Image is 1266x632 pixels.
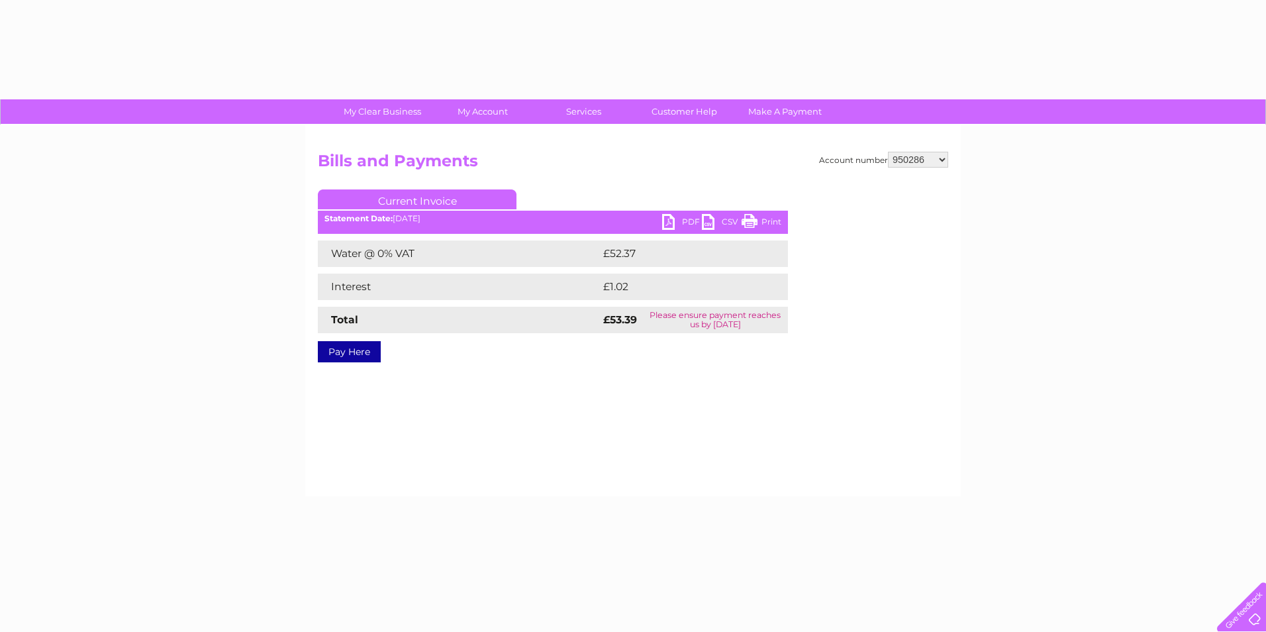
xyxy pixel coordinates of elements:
a: CSV [702,214,742,233]
div: Account number [819,152,948,168]
a: Make A Payment [730,99,840,124]
a: My Account [428,99,538,124]
div: [DATE] [318,214,788,223]
td: £52.37 [600,240,761,267]
a: Pay Here [318,341,381,362]
td: Please ensure payment reaches us by [DATE] [642,307,788,333]
b: Statement Date: [324,213,393,223]
strong: Total [331,313,358,326]
strong: £53.39 [603,313,637,326]
a: Print [742,214,781,233]
h2: Bills and Payments [318,152,948,177]
a: My Clear Business [328,99,437,124]
td: Interest [318,274,600,300]
a: Services [529,99,638,124]
a: PDF [662,214,702,233]
td: £1.02 [600,274,755,300]
a: Current Invoice [318,189,516,209]
a: Customer Help [630,99,739,124]
td: Water @ 0% VAT [318,240,600,267]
